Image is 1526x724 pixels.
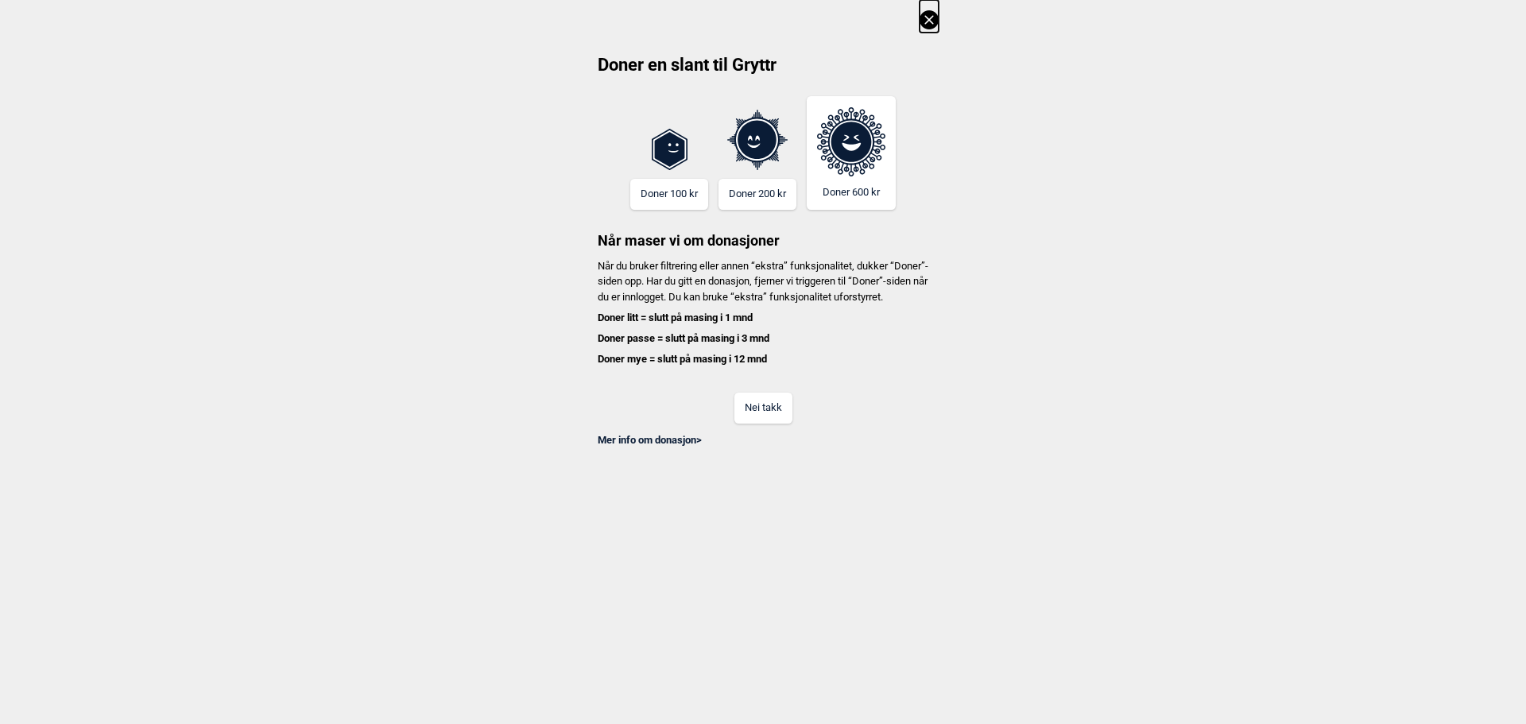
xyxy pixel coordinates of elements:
button: Doner 100 kr [630,179,708,210]
h3: Når maser vi om donasjoner [587,210,939,250]
b: Doner litt = slutt på masing i 1 mnd [598,312,753,323]
button: Doner 600 kr [807,96,896,210]
b: Doner mye = slutt på masing i 12 mnd [598,353,767,365]
h2: Doner en slant til Gryttr [587,53,939,88]
a: Mer info om donasjon> [598,434,702,446]
p: Når du bruker filtrering eller annen “ekstra” funksjonalitet, dukker “Doner”-siden opp. Har du gi... [587,258,939,367]
b: Doner passe = slutt på masing i 3 mnd [598,332,769,344]
button: Doner 200 kr [718,179,796,210]
button: Nei takk [734,393,792,424]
